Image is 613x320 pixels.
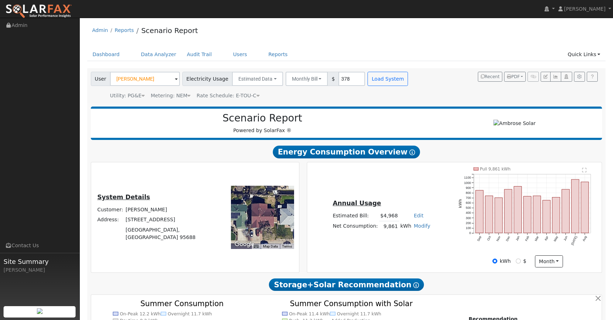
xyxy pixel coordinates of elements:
[466,211,471,215] text: 400
[544,235,549,242] text: Apr
[524,196,531,233] rect: onclick=""
[228,48,253,61] a: Users
[399,221,413,231] td: kWh
[496,235,501,242] text: Nov
[571,179,579,233] rect: onclick=""
[507,74,520,79] span: PDF
[561,72,572,82] button: Login As
[414,223,430,229] a: Modify
[466,221,471,225] text: 200
[182,72,232,86] span: Electricity Usage
[96,215,125,225] td: Address:
[282,244,292,248] a: Terms (opens in new tab)
[409,150,415,155] i: Show Help
[273,146,420,158] span: Energy Consumption Overview
[368,72,408,86] button: Load System
[570,235,578,246] text: [DATE]
[464,176,471,179] text: 1100
[562,48,606,61] a: Quick Links
[485,196,493,233] rect: onclick=""
[466,191,471,195] text: 800
[582,168,587,173] text: 
[582,235,587,242] text: Aug
[333,200,381,207] u: Annual Usage
[254,244,259,249] button: Keyboard shortcuts
[136,48,182,61] a: Data Analyzer
[286,72,328,86] button: Monthly Bill
[574,72,585,82] button: Settings
[331,211,379,221] td: Estimated Bill:
[337,311,381,316] text: Overnight 11.7 kWh
[466,201,471,205] text: 600
[504,189,512,233] rect: onclick=""
[98,112,427,124] h2: Scenario Report
[495,198,503,233] rect: onclick=""
[413,282,419,288] i: Show Help
[515,235,520,242] text: Jan
[4,257,76,266] span: Site Summary
[516,259,521,264] input: $
[414,213,423,218] a: Edit
[466,206,471,210] text: 500
[94,112,431,134] div: Powered by SolarFax ®
[289,311,330,316] text: On-Peak 11.4 kWh
[514,186,522,233] rect: onclick=""
[486,235,492,241] text: Oct
[476,190,484,233] rect: onclick=""
[466,216,471,220] text: 300
[493,120,536,127] img: Ambrose Solar
[543,200,551,233] rect: onclick=""
[553,235,559,242] text: May
[263,48,293,61] a: Reports
[458,199,462,208] text: kWh
[91,72,110,86] span: User
[464,181,471,185] text: 1000
[115,27,134,33] a: Reports
[492,259,497,264] input: kWh
[523,257,526,265] label: $
[269,278,424,291] span: Storage+Solar Recommendation
[151,92,190,99] div: Metering: NEM
[541,72,551,82] button: Edit User
[504,72,526,82] button: PDF
[500,257,511,265] label: kWh
[125,205,209,215] td: [PERSON_NAME]
[331,221,379,231] td: Net Consumption:
[466,226,471,230] text: 100
[140,299,224,308] text: Summer Consumption
[505,235,511,242] text: Dec
[110,92,145,99] div: Utility: PG&E
[182,48,217,61] a: Audit Trail
[552,197,560,233] rect: onclick=""
[587,72,598,82] a: Help Link
[379,221,399,231] td: 9,861
[379,211,399,221] td: $4,968
[564,6,606,12] span: [PERSON_NAME]
[120,311,161,316] text: On-Peak 12.2 kWh
[327,72,339,86] span: $
[110,72,180,86] input: Select a User
[168,311,212,316] text: Overnight 11.7 kWh
[563,235,568,242] text: Jun
[480,167,511,172] text: Pull 9,861 kWh
[290,299,413,308] text: Summer Consumption with Solar
[37,308,43,314] img: retrieve
[524,235,530,242] text: Feb
[581,182,589,233] rect: onclick=""
[466,196,471,200] text: 700
[4,266,76,274] div: [PERSON_NAME]
[466,186,471,190] text: 900
[476,235,482,242] text: Sep
[233,240,256,249] a: Open this area in Google Maps (opens a new window)
[469,231,471,235] text: 0
[92,27,108,33] a: Admin
[141,26,198,35] a: Scenario Report
[478,72,503,82] button: Recent
[87,48,125,61] a: Dashboard
[233,240,256,249] img: Google
[197,93,259,98] span: Alias: None
[550,72,561,82] button: Multi-Series Graph
[534,235,539,242] text: Mar
[535,255,563,267] button: month
[562,189,570,233] rect: onclick=""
